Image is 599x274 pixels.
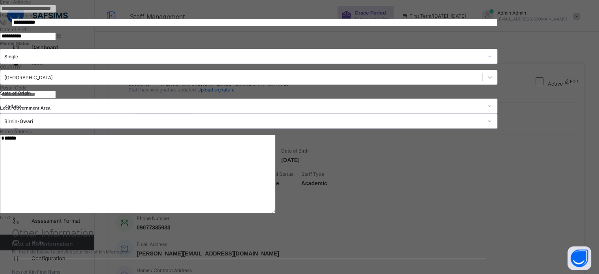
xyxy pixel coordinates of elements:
[12,241,486,247] span: Next of Kin Information
[12,249,486,255] span: Fill the field below to provide your next of kin information.
[4,103,483,109] div: Kaduna
[567,246,591,270] button: Open asap
[4,54,483,60] div: Single
[12,227,94,239] span: Other Information
[4,118,483,124] div: Birnin-Gwari
[4,75,53,80] div: [GEOGRAPHIC_DATA]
